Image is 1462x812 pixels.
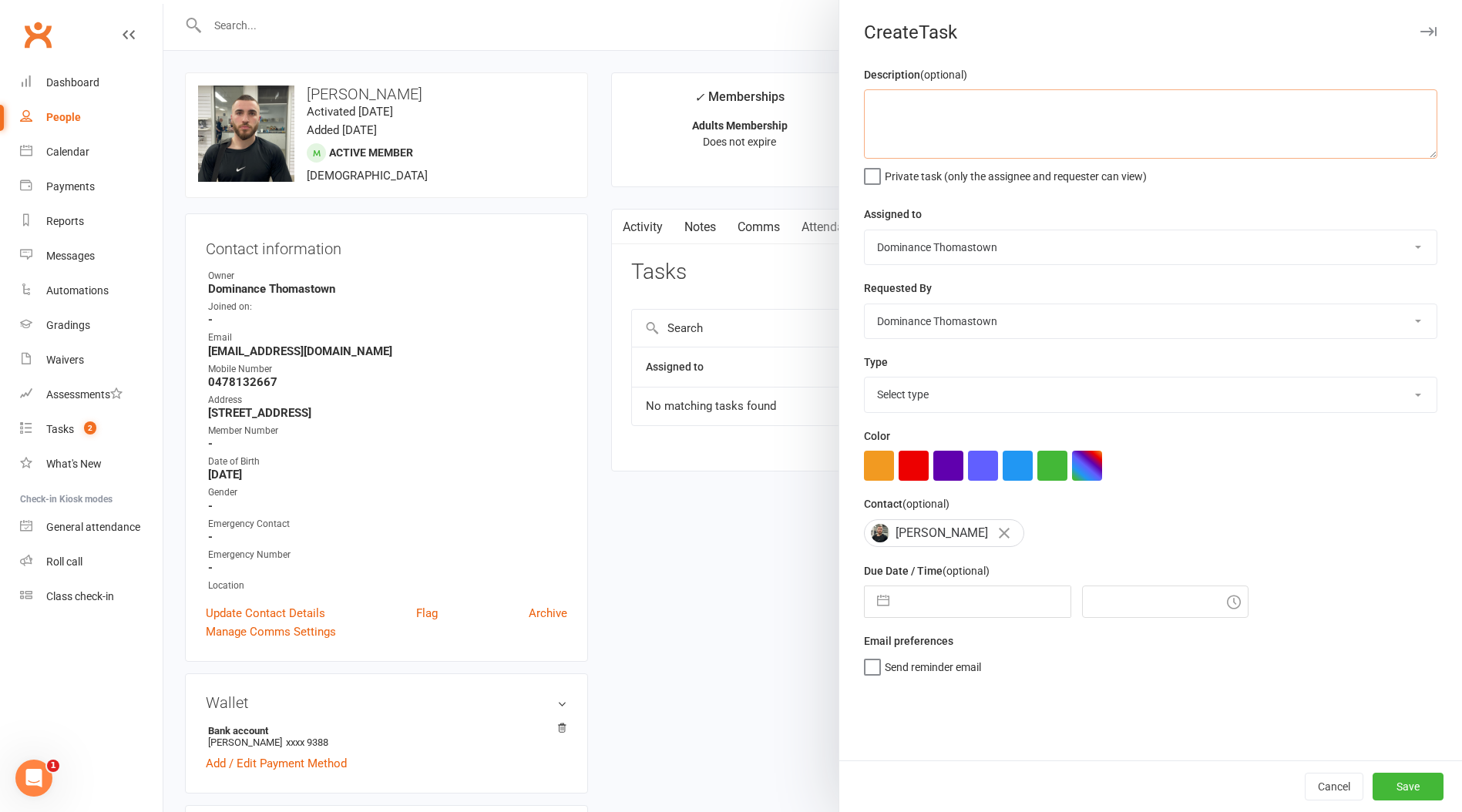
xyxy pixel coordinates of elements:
small: (optional) [902,498,949,510]
small: (optional) [943,565,990,577]
div: What's New [46,458,102,470]
div: Class check-in [46,590,114,602]
span: Private task (only the assignee and requester can view) [885,165,1147,183]
div: Reports [46,215,84,227]
div: Roll call [46,555,82,568]
a: Clubworx [18,15,57,54]
a: Gradings [20,308,163,343]
a: Reports [20,204,163,239]
a: Payments [20,169,163,204]
small: (optional) [920,69,967,81]
a: Dashboard [20,65,163,100]
a: Calendar [20,135,163,169]
a: Automations [20,273,163,308]
div: General attendance [46,521,140,533]
div: Dashboard [46,76,99,89]
div: Messages [46,250,95,262]
div: Waivers [46,354,84,366]
div: Tasks [46,423,74,435]
span: 1 [47,760,59,772]
label: Assigned to [864,206,922,223]
img: Mason Aganetti [871,524,889,542]
label: Due Date / Time [864,562,990,579]
a: Waivers [20,343,163,377]
span: Send reminder email [885,656,981,673]
button: Save [1373,773,1444,800]
div: Payments [46,180,95,193]
button: Cancel [1305,773,1363,800]
div: People [46,111,81,123]
a: Tasks 2 [20,412,163,447]
a: Messages [20,239,163,273]
label: Requested By [864,280,932,297]
label: Description [864,66,967,83]
div: Create Task [839,22,1462,43]
a: Roll call [20,545,163,579]
span: 2 [84,421,96,435]
div: Assessments [46,388,123,401]
iframe: Intercom live chat [15,760,52,797]
a: Class kiosk mode [20,579,163,614]
label: Email preferences [864,632,953,649]
label: Contact [864,495,949,512]
label: Type [864,354,888,371]
a: People [20,100,163,135]
div: [PERSON_NAME] [864,519,1024,547]
label: Color [864,428,890,445]
div: Gradings [46,319,90,331]
div: Calendar [46,146,89,158]
a: General attendance kiosk mode [20,510,163,545]
div: Automations [46,284,109,297]
a: Assessments [20,377,163,412]
a: What's New [20,447,163,481]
